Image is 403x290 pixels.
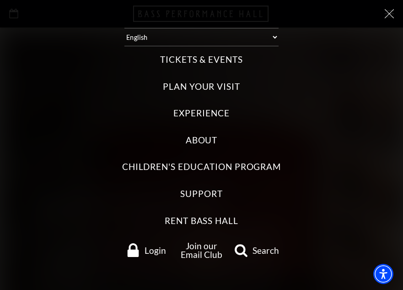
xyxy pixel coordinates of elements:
span: Login [145,246,166,255]
div: Accessibility Menu [373,264,393,284]
label: Support [180,188,223,200]
label: Plan Your Visit [163,81,240,93]
a: search [230,243,284,257]
label: Tickets & Events [160,54,243,66]
label: About [186,134,218,147]
label: Children's Education Program [122,161,281,173]
a: Login [119,243,174,257]
label: Rent Bass Hall [165,215,238,227]
a: Join our Email Club [181,241,222,260]
select: Select: [124,28,278,46]
span: Search [253,246,279,255]
label: Experience [173,107,230,120]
